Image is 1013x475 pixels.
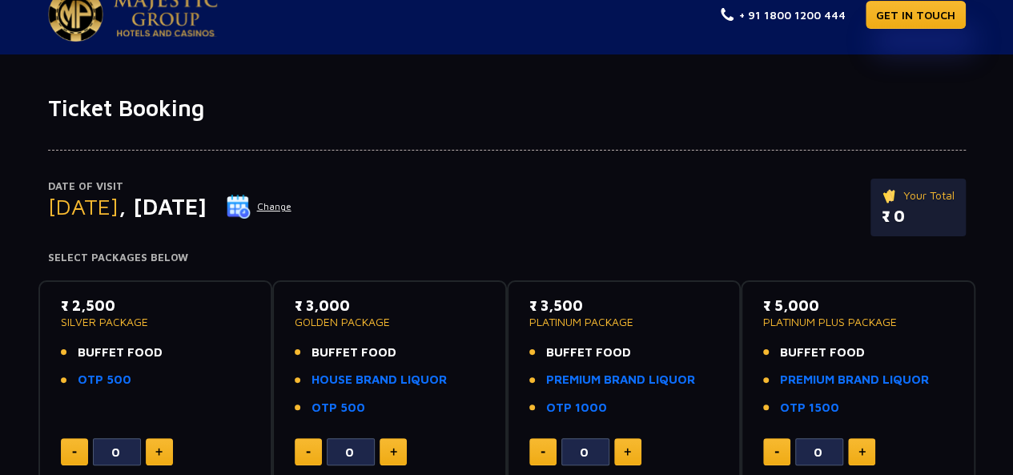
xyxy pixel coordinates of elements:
[72,451,77,453] img: minus
[546,344,631,362] span: BUFFET FOOD
[763,316,953,328] p: PLATINUM PLUS PACKAGE
[541,451,545,453] img: minus
[774,451,779,453] img: minus
[546,399,607,417] a: OTP 1000
[312,371,447,389] a: HOUSE BRAND LIQUOR
[155,448,163,456] img: plus
[529,295,719,316] p: ₹ 3,500
[624,448,631,456] img: plus
[882,187,955,204] p: Your Total
[866,1,966,29] a: GET IN TOUCH
[226,194,292,219] button: Change
[78,371,131,389] a: OTP 500
[780,371,929,389] a: PREMIUM BRAND LIQUOR
[48,95,966,122] h1: Ticket Booking
[390,448,397,456] img: plus
[295,295,484,316] p: ₹ 3,000
[546,371,695,389] a: PREMIUM BRAND LIQUOR
[529,316,719,328] p: PLATINUM PACKAGE
[78,344,163,362] span: BUFFET FOOD
[48,193,119,219] span: [DATE]
[306,451,311,453] img: minus
[312,344,396,362] span: BUFFET FOOD
[882,187,898,204] img: ticket
[61,316,251,328] p: SILVER PACKAGE
[61,295,251,316] p: ₹ 2,500
[295,316,484,328] p: GOLDEN PACKAGE
[763,295,953,316] p: ₹ 5,000
[858,448,866,456] img: plus
[721,6,846,23] a: + 91 1800 1200 444
[882,204,955,228] p: ₹ 0
[780,399,839,417] a: OTP 1500
[312,399,365,417] a: OTP 500
[780,344,865,362] span: BUFFET FOOD
[48,252,966,264] h4: Select Packages Below
[119,193,207,219] span: , [DATE]
[48,179,292,195] p: Date of Visit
